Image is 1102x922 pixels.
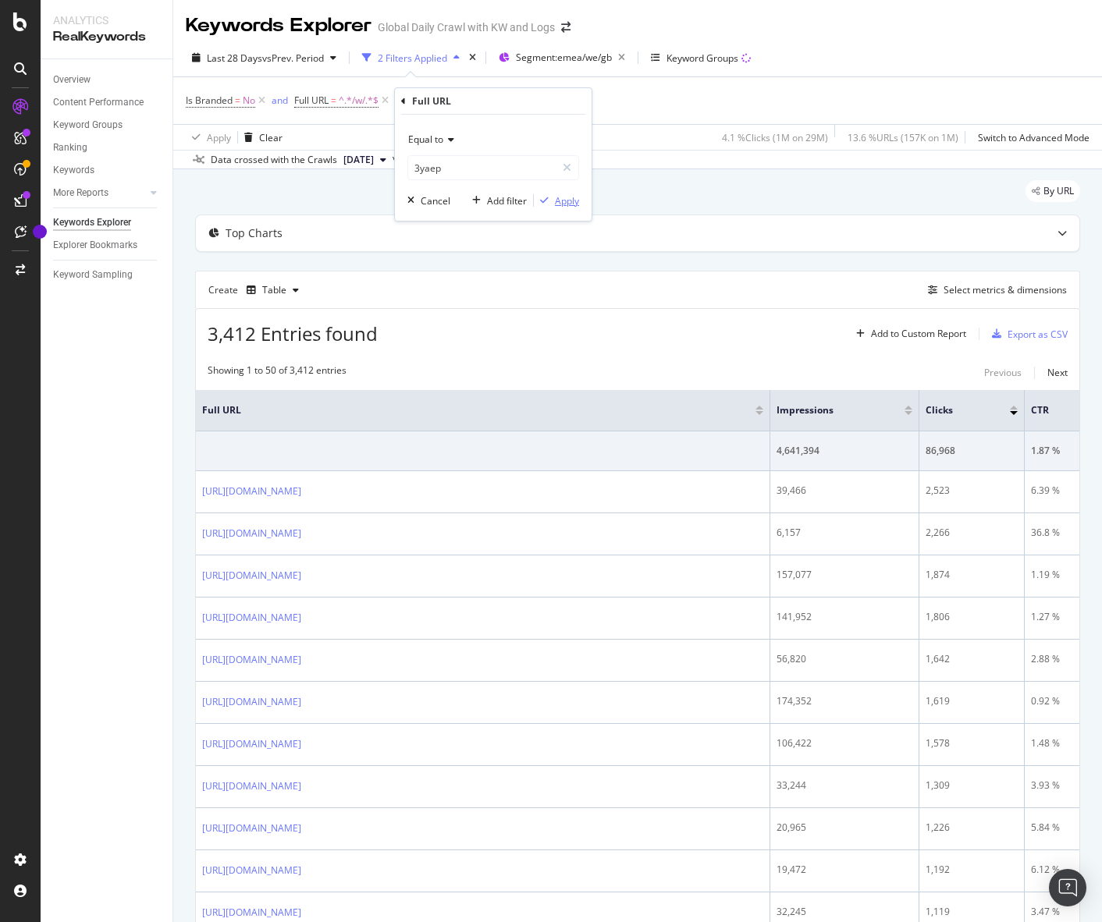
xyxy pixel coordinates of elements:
div: legacy label [1026,180,1080,202]
button: Last 28 DaysvsPrev. Period [186,45,343,70]
div: 20,965 [777,821,912,835]
a: Overview [53,72,162,88]
button: Switch to Advanced Mode [972,125,1090,150]
div: Cancel [421,194,450,207]
span: vs [393,151,405,165]
span: Equal to [408,133,443,146]
span: Last 28 Days [207,51,262,65]
div: Keyword Sampling [53,267,133,283]
div: 174,352 [777,694,912,708]
div: 56,820 [777,652,912,666]
div: Analytics [53,12,160,28]
div: Global Daily Crawl with KW and Logs [378,20,555,35]
span: 3,412 Entries found [208,321,378,346]
a: Keywords Explorer [53,215,162,231]
div: 1,309 [926,778,1018,793]
button: Next [1047,363,1068,382]
div: 1,642 [926,652,1018,666]
a: [URL][DOMAIN_NAME] [202,821,301,836]
div: 19,472 [777,863,912,877]
div: 2 Filters Applied [378,51,447,65]
div: Full URL [412,94,451,108]
span: = [235,94,240,107]
div: Create [208,278,305,303]
div: Apply [207,131,231,144]
div: Add filter [487,194,527,207]
a: [URL][DOMAIN_NAME] [202,778,301,794]
button: Add to Custom Report [850,321,966,346]
a: [URL][DOMAIN_NAME] [202,610,301,626]
div: Select metrics & dimensions [944,283,1067,296]
div: Ranking [53,140,87,156]
button: Apply [186,125,231,150]
div: Content Performance [53,94,144,111]
button: Clear [238,125,283,150]
a: Keyword Groups [53,117,162,133]
div: Previous [984,366,1022,379]
div: Keywords Explorer [53,215,131,231]
div: 2,523 [926,484,1018,498]
a: [URL][DOMAIN_NAME] [202,863,301,878]
a: More Reports [53,185,146,201]
span: = [331,94,336,107]
button: 2 Filters Applied [356,45,466,70]
div: Showing 1 to 50 of 3,412 entries [208,363,347,382]
div: Top Charts [226,225,283,241]
div: 39,466 [777,484,912,498]
button: Keyword Groups [645,45,757,70]
div: 2,266 [926,526,1018,540]
div: 4.1 % Clicks ( 1M on 29M ) [722,131,828,144]
div: Keywords [53,162,94,179]
span: Segment: emea/we/gb [516,51,612,64]
button: Add Filter [392,91,454,110]
a: Keyword Sampling [53,267,162,283]
a: [URL][DOMAIN_NAME] [202,568,301,583]
button: Select metrics & dimensions [922,281,1067,300]
button: Add filter [466,193,527,208]
div: 106,422 [777,736,912,750]
span: CTR [1031,403,1078,417]
div: Add to Custom Report [871,329,966,339]
a: [URL][DOMAIN_NAME] [202,484,301,499]
a: Ranking [53,140,162,156]
button: and [272,93,288,108]
a: Keywords [53,162,162,179]
button: Apply [534,193,579,208]
div: Keyword Groups [667,51,738,65]
span: Is Branded [186,94,233,107]
span: Clicks [926,403,986,417]
div: 157,077 [777,568,912,582]
div: Tooltip anchor [33,225,47,239]
a: [URL][DOMAIN_NAME] [202,736,301,752]
div: More Reports [53,185,108,201]
div: 1,578 [926,736,1018,750]
div: times [466,50,479,66]
a: Explorer Bookmarks [53,237,162,254]
div: 32,245 [777,905,912,919]
div: 1,119 [926,905,1018,919]
div: 4,641,394 [777,444,912,458]
div: 1,874 [926,568,1018,582]
a: Content Performance [53,94,162,111]
button: Segment:emea/we/gb [492,45,631,70]
span: vs Prev. Period [262,51,324,65]
div: and [272,94,288,107]
span: No [243,90,255,112]
div: 1,806 [926,610,1018,624]
div: Switch to Advanced Mode [978,131,1090,144]
span: Full URL [294,94,329,107]
div: 13.6 % URLs ( 157K on 1M ) [848,131,958,144]
button: [DATE] [337,151,393,169]
span: Full URL [202,403,732,417]
div: Apply [555,194,579,207]
div: Open Intercom Messenger [1049,869,1086,906]
div: Table [262,285,286,295]
div: 33,244 [777,778,912,793]
button: Table [240,278,305,303]
div: Clear [259,131,283,144]
span: 2025 Oct. 10th [343,153,374,167]
a: [URL][DOMAIN_NAME] [202,694,301,710]
span: By URL [1043,186,1074,196]
span: Impressions [777,403,881,417]
div: Next [1047,366,1068,379]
